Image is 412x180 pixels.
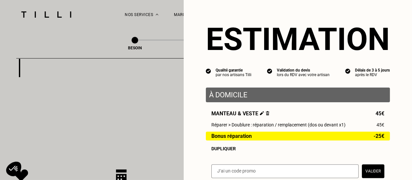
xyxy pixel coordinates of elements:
span: Manteau & veste [211,110,269,117]
button: Valider [362,164,384,178]
span: Bonus réparation [211,133,252,139]
span: 45€ [376,110,384,117]
div: Qualité garantie [216,68,251,73]
div: lors du RDV avec votre artisan [277,73,330,77]
p: À domicile [209,91,387,99]
img: icon list info [206,68,211,74]
div: Dupliquer [211,146,384,151]
section: Estimation [206,21,390,57]
span: 45€ [376,122,384,127]
img: Supprimer [266,111,269,115]
img: Éditer [260,111,264,115]
span: -25€ [374,133,384,139]
div: Délais de 3 à 5 jours [355,68,390,73]
img: icon list info [267,68,272,74]
input: J‘ai un code promo [211,164,359,178]
img: icon list info [345,68,350,74]
span: Réparer > Doublure : réparation / remplacement (dos ou devant x1) [211,122,346,127]
div: après le RDV [355,73,390,77]
div: Validation du devis [277,68,330,73]
div: par nos artisans Tilli [216,73,251,77]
